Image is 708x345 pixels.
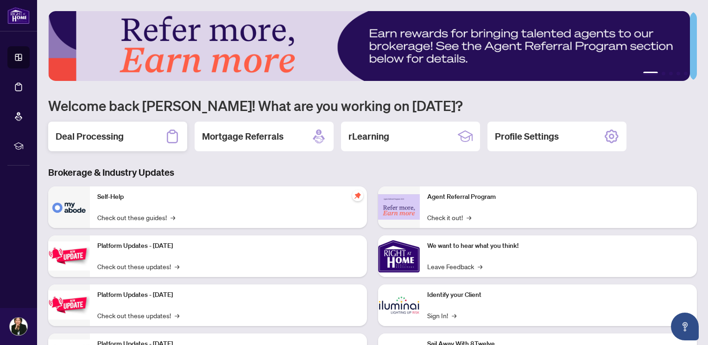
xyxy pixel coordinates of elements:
[48,186,90,228] img: Self-Help
[56,130,124,143] h2: Deal Processing
[378,284,420,326] img: Identify your Client
[97,310,179,320] a: Check out these updates!→
[684,72,688,75] button: 5
[676,72,680,75] button: 4
[478,261,482,271] span: →
[427,192,689,202] p: Agent Referral Program
[48,241,90,271] img: Platform Updates - July 21, 2025
[378,194,420,220] img: Agent Referral Program
[467,212,471,222] span: →
[48,290,90,320] img: Platform Updates - July 8, 2025
[427,261,482,271] a: Leave Feedback→
[202,130,284,143] h2: Mortgage Referrals
[662,72,665,75] button: 2
[378,235,420,277] img: We want to hear what you think!
[495,130,559,143] h2: Profile Settings
[97,192,360,202] p: Self-Help
[48,166,697,179] h3: Brokerage & Industry Updates
[175,261,179,271] span: →
[10,318,27,335] img: Profile Icon
[7,7,30,24] img: logo
[97,290,360,300] p: Platform Updates - [DATE]
[427,212,471,222] a: Check it out!→
[97,261,179,271] a: Check out these updates!→
[48,11,690,81] img: Slide 0
[643,72,658,75] button: 1
[352,190,363,201] span: pushpin
[97,241,360,251] p: Platform Updates - [DATE]
[48,97,697,114] h1: Welcome back [PERSON_NAME]! What are you working on [DATE]?
[669,72,673,75] button: 3
[348,130,389,143] h2: rLearning
[175,310,179,320] span: →
[171,212,175,222] span: →
[97,212,175,222] a: Check out these guides!→
[671,313,699,340] button: Open asap
[427,290,689,300] p: Identify your Client
[427,241,689,251] p: We want to hear what you think!
[427,310,456,320] a: Sign In!→
[452,310,456,320] span: →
